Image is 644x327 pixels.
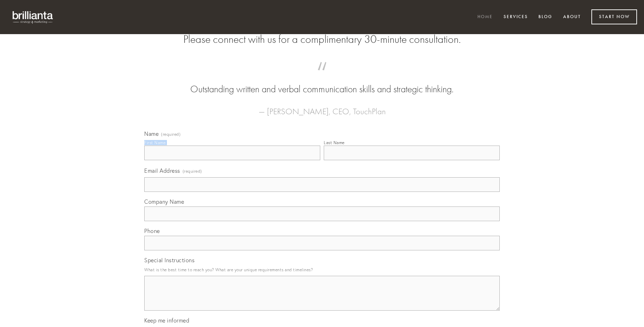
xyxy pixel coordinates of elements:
[7,7,59,27] img: brillianta - research, strategy, marketing
[144,265,500,274] p: What is the best time to reach you? What are your unique requirements and timelines?
[559,11,585,23] a: About
[499,11,532,23] a: Services
[144,167,180,174] span: Email Address
[155,69,489,83] span: “
[144,130,159,137] span: Name
[534,11,557,23] a: Blog
[591,9,637,24] a: Start Now
[155,96,489,118] figcaption: — [PERSON_NAME], CEO, TouchPlan
[183,166,202,176] span: (required)
[144,257,194,264] span: Special Instructions
[155,69,489,96] blockquote: Outstanding written and verbal communication skills and strategic thinking.
[324,140,345,145] div: Last Name
[161,132,181,137] span: (required)
[144,198,184,205] span: Company Name
[144,227,160,234] span: Phone
[144,33,500,46] h2: Please connect with us for a complimentary 30-minute consultation.
[144,140,166,145] div: First Name
[144,317,189,324] span: Keep me informed
[473,11,497,23] a: Home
